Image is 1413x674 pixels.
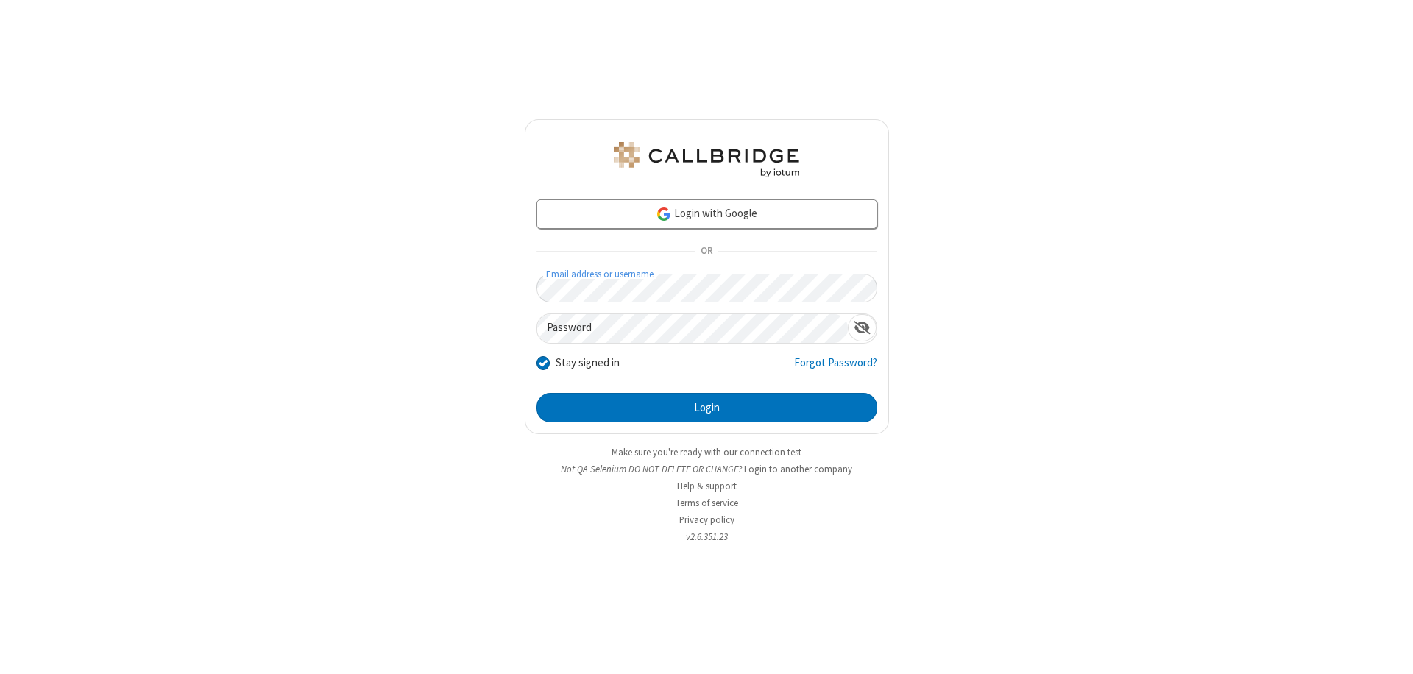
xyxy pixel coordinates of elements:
label: Stay signed in [556,355,620,372]
div: Show password [848,314,877,341]
a: Login with Google [536,199,877,229]
a: Help & support [677,480,737,492]
input: Password [537,314,848,343]
li: v2.6.351.23 [525,530,889,544]
button: Login to another company [744,462,852,476]
li: Not QA Selenium DO NOT DELETE OR CHANGE? [525,462,889,476]
a: Privacy policy [679,514,734,526]
a: Make sure you're ready with our connection test [612,446,801,458]
button: Login [536,393,877,422]
span: OR [695,241,718,262]
a: Terms of service [676,497,738,509]
img: QA Selenium DO NOT DELETE OR CHANGE [611,142,802,177]
a: Forgot Password? [794,355,877,383]
input: Email address or username [536,274,877,302]
img: google-icon.png [656,206,672,222]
